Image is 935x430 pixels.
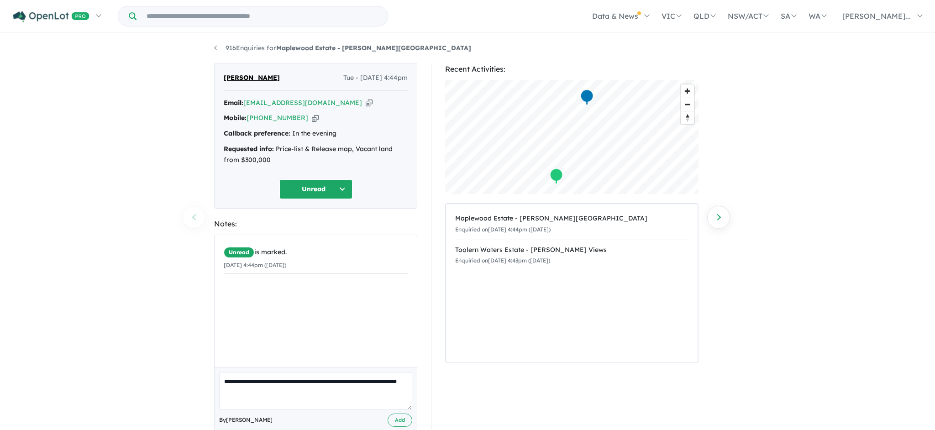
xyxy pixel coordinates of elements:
[681,98,694,111] button: Zoom out
[224,144,408,166] div: Price-list & Release map, Vacant land from $300,000
[247,114,308,122] a: [PHONE_NUMBER]
[243,99,362,107] a: [EMAIL_ADDRESS][DOMAIN_NAME]
[455,245,688,256] div: Toolern Waters Estate - [PERSON_NAME] Views
[455,213,688,224] div: Maplewood Estate - [PERSON_NAME][GEOGRAPHIC_DATA]
[219,415,273,425] span: By [PERSON_NAME]
[550,168,563,185] div: Map marker
[214,218,417,230] div: Notes:
[224,262,286,268] small: [DATE] 4:44pm ([DATE])
[312,113,319,123] button: Copy
[224,73,280,84] span: [PERSON_NAME]
[366,98,373,108] button: Copy
[445,63,699,75] div: Recent Activities:
[214,43,721,54] nav: breadcrumb
[224,247,408,258] div: is marked.
[224,99,243,107] strong: Email:
[138,6,386,26] input: Try estate name, suburb, builder or developer
[445,80,699,194] canvas: Map
[455,240,688,272] a: Toolern Waters Estate - [PERSON_NAME] ViewsEnquiried on[DATE] 4:43pm ([DATE])
[224,129,290,137] strong: Callback preference:
[681,111,694,124] button: Reset bearing to north
[276,44,471,52] strong: Maplewood Estate - [PERSON_NAME][GEOGRAPHIC_DATA]
[455,209,688,240] a: Maplewood Estate - [PERSON_NAME][GEOGRAPHIC_DATA]Enquiried on[DATE] 4:44pm ([DATE])
[13,11,89,22] img: Openlot PRO Logo White
[455,257,550,264] small: Enquiried on [DATE] 4:43pm ([DATE])
[681,84,694,98] button: Zoom in
[388,414,412,427] button: Add
[455,226,551,233] small: Enquiried on [DATE] 4:44pm ([DATE])
[224,128,408,139] div: In the evening
[842,11,911,21] span: [PERSON_NAME]...
[279,179,352,199] button: Unread
[343,73,408,84] span: Tue - [DATE] 4:44pm
[214,44,471,52] a: 916Enquiries forMaplewood Estate - [PERSON_NAME][GEOGRAPHIC_DATA]
[580,89,594,106] div: Map marker
[224,247,254,258] span: Unread
[224,114,247,122] strong: Mobile:
[224,145,274,153] strong: Requested info:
